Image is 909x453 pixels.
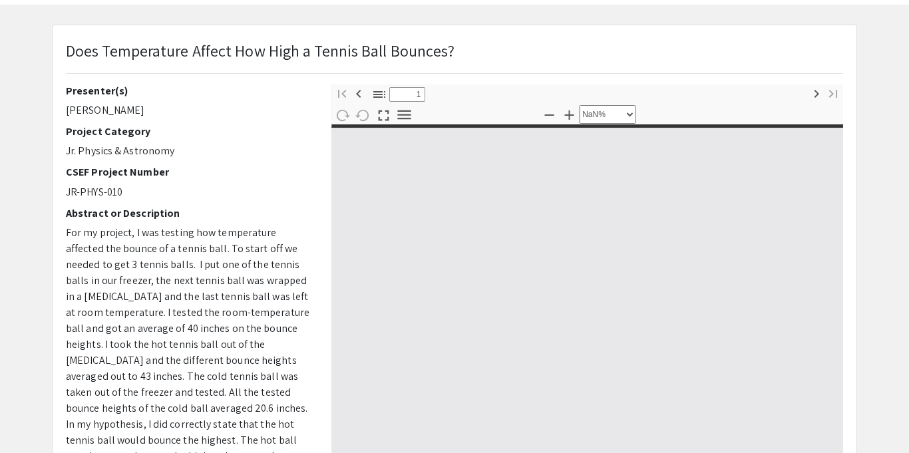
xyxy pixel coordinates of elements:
h2: Project Category [66,125,311,138]
p: Does Temperature Affect How High a Tennis Ball Bounces? [66,39,455,63]
button: First page [331,83,353,102]
button: Toggle Sidebar [368,84,391,104]
button: Previous Page [347,83,370,102]
button: Zoom Out [538,104,560,124]
h2: CSEF Project Number [66,166,311,178]
h2: Presenter(s) [66,84,311,97]
p: Jr. Physics & Astronomy [66,143,311,159]
button: Last page [822,83,844,102]
button: Tools [393,105,415,124]
p: JR-PHYS-010 [66,184,311,200]
button: Rotate Clockwise [331,105,353,124]
input: Page [389,87,425,102]
button: Next Page [805,83,828,102]
p: [PERSON_NAME] [66,102,311,118]
select: Zoom [579,105,636,124]
h2: Abstract or Description [66,207,311,220]
button: Switch to Presentation Mode [372,104,395,124]
button: Zoom In [558,104,580,124]
button: Rotate Counterclockwise [351,105,374,124]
